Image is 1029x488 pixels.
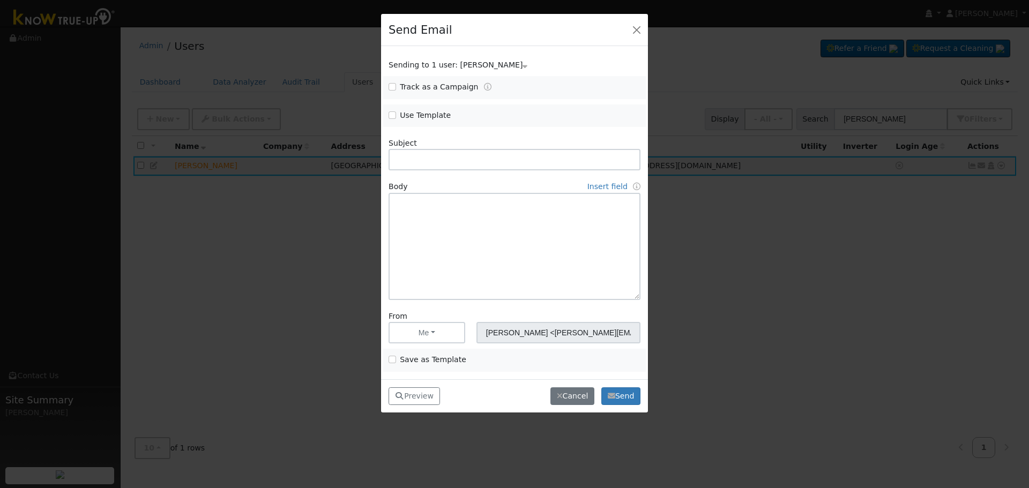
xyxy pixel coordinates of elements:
[389,356,396,363] input: Save as Template
[389,181,408,192] label: Body
[400,354,466,365] label: Save as Template
[484,82,491,91] a: Tracking Campaigns
[389,138,417,149] label: Subject
[389,322,465,343] button: Me
[587,182,628,191] a: Insert field
[389,83,396,91] input: Track as a Campaign
[389,21,452,39] h4: Send Email
[383,59,646,71] div: Show users
[389,387,440,406] button: Preview
[389,311,407,322] label: From
[550,387,594,406] button: Cancel
[633,182,640,191] a: Fields
[400,110,451,121] label: Use Template
[601,387,640,406] button: Send
[389,111,396,119] input: Use Template
[400,81,478,93] label: Track as a Campaign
